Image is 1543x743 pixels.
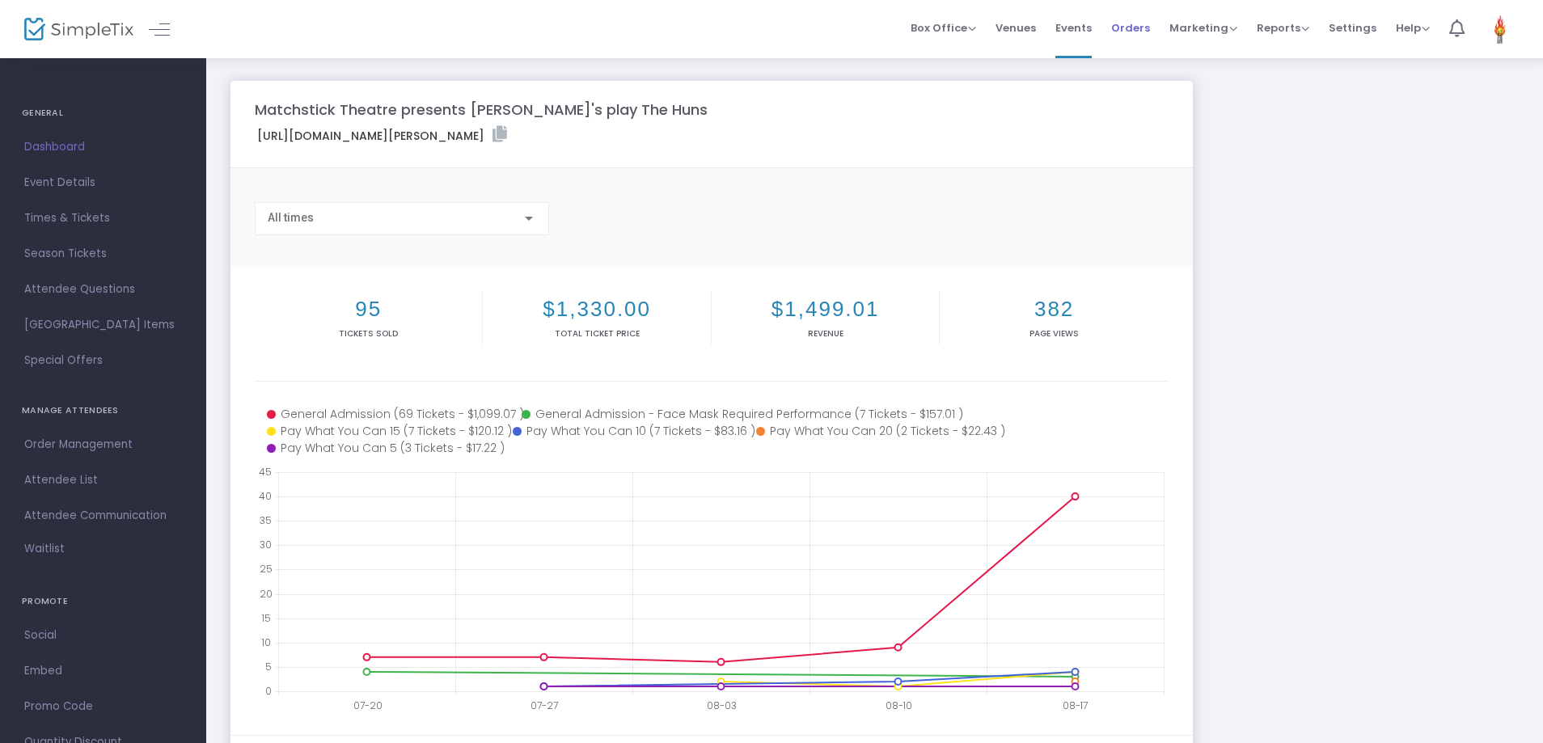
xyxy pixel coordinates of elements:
span: Box Office [911,20,976,36]
span: Events [1055,7,1092,49]
span: Settings [1329,7,1376,49]
text: 5 [265,659,272,673]
span: Attendee Communication [24,505,182,526]
text: 10 [261,635,271,648]
text: 40 [259,489,272,503]
span: [GEOGRAPHIC_DATA] Items [24,315,182,336]
p: Page Views [943,327,1165,340]
text: 07-27 [531,699,558,712]
h4: PROMOTE [22,585,184,618]
span: Venues [996,7,1036,49]
h2: 382 [943,297,1165,322]
span: Event Details [24,172,182,193]
h4: GENERAL [22,97,184,129]
span: Social [24,625,182,646]
span: Season Tickets [24,243,182,264]
span: Orders [1111,7,1150,49]
span: Times & Tickets [24,208,182,229]
span: Order Management [24,434,182,455]
text: 25 [260,562,273,576]
p: Total Ticket Price [486,327,707,340]
text: 07-20 [353,699,383,712]
text: 08-10 [886,699,912,712]
span: Marketing [1169,20,1237,36]
text: 35 [260,513,272,527]
h2: $1,499.01 [715,297,936,322]
text: 45 [259,465,272,479]
label: [URL][DOMAIN_NAME][PERSON_NAME] [257,126,507,145]
text: 0 [265,684,272,698]
text: 08-03 [707,699,737,712]
h2: $1,330.00 [486,297,707,322]
text: 30 [260,538,272,551]
p: Tickets sold [258,327,479,340]
span: Attendee List [24,470,182,491]
span: Embed [24,661,182,682]
span: Promo Code [24,696,182,717]
text: 08-17 [1063,699,1088,712]
m-panel-title: Matchstick Theatre presents [PERSON_NAME]'s play The Huns [255,99,708,120]
text: 20 [260,586,273,600]
span: Reports [1257,20,1309,36]
span: Attendee Questions [24,279,182,300]
span: Dashboard [24,137,182,158]
h4: MANAGE ATTENDEES [22,395,184,427]
span: Help [1396,20,1430,36]
span: Waitlist [24,541,65,557]
text: 15 [261,610,271,624]
p: Revenue [715,327,936,340]
span: All times [268,211,314,224]
span: Special Offers [24,350,182,371]
h2: 95 [258,297,479,322]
